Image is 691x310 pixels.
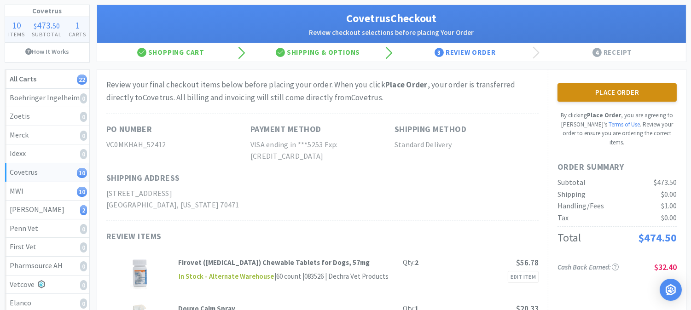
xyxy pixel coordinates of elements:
div: First Vet [10,241,85,253]
span: 3 [435,48,444,57]
div: [PERSON_NAME] [10,204,85,216]
a: First Vet0 [5,238,89,257]
button: Place Order [557,83,677,102]
a: All Carts22 [5,70,89,89]
span: 4 [592,48,602,57]
i: 0 [80,280,87,290]
span: 50 [52,21,60,30]
h1: Payment Method [250,123,321,136]
div: Total [557,229,581,247]
a: [PERSON_NAME]2 [5,201,89,219]
h2: VISA ending in ***5253 Exp: [CREDIT_CARD_DATA] [250,139,395,162]
span: $0.00 [661,189,677,199]
span: | 60 count [274,272,301,281]
span: $473.50 [654,178,677,187]
div: Handling/Fees [557,200,604,212]
div: Review Order [392,43,539,62]
div: Idexx [10,148,85,160]
i: 2 [80,205,87,215]
p: By clicking , you are agreeing to [PERSON_NAME]'s . Review your order to ensure you are ordering ... [557,111,677,147]
span: Cash Back Earned : [557,263,619,271]
h2: Review checkout selections before placing Your Order [106,27,677,38]
span: In Stock - Alternate Warehouse [178,271,274,282]
div: Shipping & Options [244,43,392,62]
div: Zoetis [10,110,85,122]
strong: All Carts [10,74,36,83]
a: Vetcove0 [5,276,89,294]
div: Vetcove [10,279,85,291]
h1: Shipping Method [395,123,467,136]
i: 0 [80,261,87,271]
a: Boehringer Ingelheim0 [5,89,89,108]
span: 10 [12,19,21,31]
span: $ [34,21,37,30]
div: . [29,21,65,30]
a: Merck0 [5,126,89,145]
h1: Shipping Address [106,172,180,185]
h4: Carts [65,30,89,39]
a: MWI10 [5,182,89,201]
div: Shopping Cart [97,43,244,62]
img: 24b7afe5a0634797810e3ed99067d37b_803978.png [130,257,150,289]
div: Merck [10,129,85,141]
h1: PO Number [106,123,152,136]
a: Pharmsource AH0 [5,257,89,276]
h2: [STREET_ADDRESS] [106,188,250,200]
h1: Order Summary [557,161,677,174]
a: Zoetis0 [5,107,89,126]
div: Elanco [10,297,85,309]
h1: Covetrus Checkout [106,10,677,27]
div: Open Intercom Messenger [660,279,682,301]
h4: Subtotal [29,30,65,39]
i: 0 [80,149,87,159]
div: Pharmsource AH [10,260,85,272]
h2: [GEOGRAPHIC_DATA], [US_STATE] 70471 [106,199,250,211]
h1: Covetrus [5,5,89,17]
div: Shipping [557,189,586,201]
span: $1.00 [661,201,677,210]
i: 0 [80,112,87,122]
strong: Firovet ([MEDICAL_DATA]) Chewable Tablets for Dogs, 57mg [178,258,370,267]
div: Covetrus [10,166,85,178]
div: Review your final checkout items below before placing your order. When you click , your order is ... [106,79,539,103]
a: Terms of Use [609,121,640,128]
h2: Standard Delivery [395,139,539,151]
h2: VC0MKHAH_52412 [106,139,250,151]
span: 1 [75,19,80,31]
i: 0 [80,299,87,309]
i: 0 [80,93,87,103]
h1: Review Items [106,230,383,243]
a: How It Works [5,43,89,60]
strong: Place Order [385,80,428,90]
div: Receipt [539,43,686,62]
div: Qty: [403,257,418,268]
div: MWI [10,185,85,197]
div: | 083526 | Dechra Vet Products [301,271,389,282]
a: Edit Item [508,271,539,283]
i: 0 [80,224,87,234]
div: Tax [557,212,569,224]
span: $56.78 [516,258,539,268]
a: Covetrus10 [5,163,89,182]
a: Idexx0 [5,144,89,163]
i: 0 [80,242,87,253]
a: Penn Vet0 [5,219,89,238]
span: $0.00 [661,213,677,222]
div: Subtotal [557,177,586,189]
div: Penn Vet [10,223,85,235]
h4: Items [5,30,29,39]
strong: 2 [415,258,418,267]
span: $474.50 [638,230,677,245]
strong: Place Order [587,111,621,119]
span: $32.40 [654,262,677,272]
div: Boehringer Ingelheim [10,92,85,104]
span: 473 [37,19,51,31]
i: 0 [80,131,87,141]
i: 22 [77,75,87,85]
i: 10 [77,168,87,178]
i: 10 [77,187,87,197]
